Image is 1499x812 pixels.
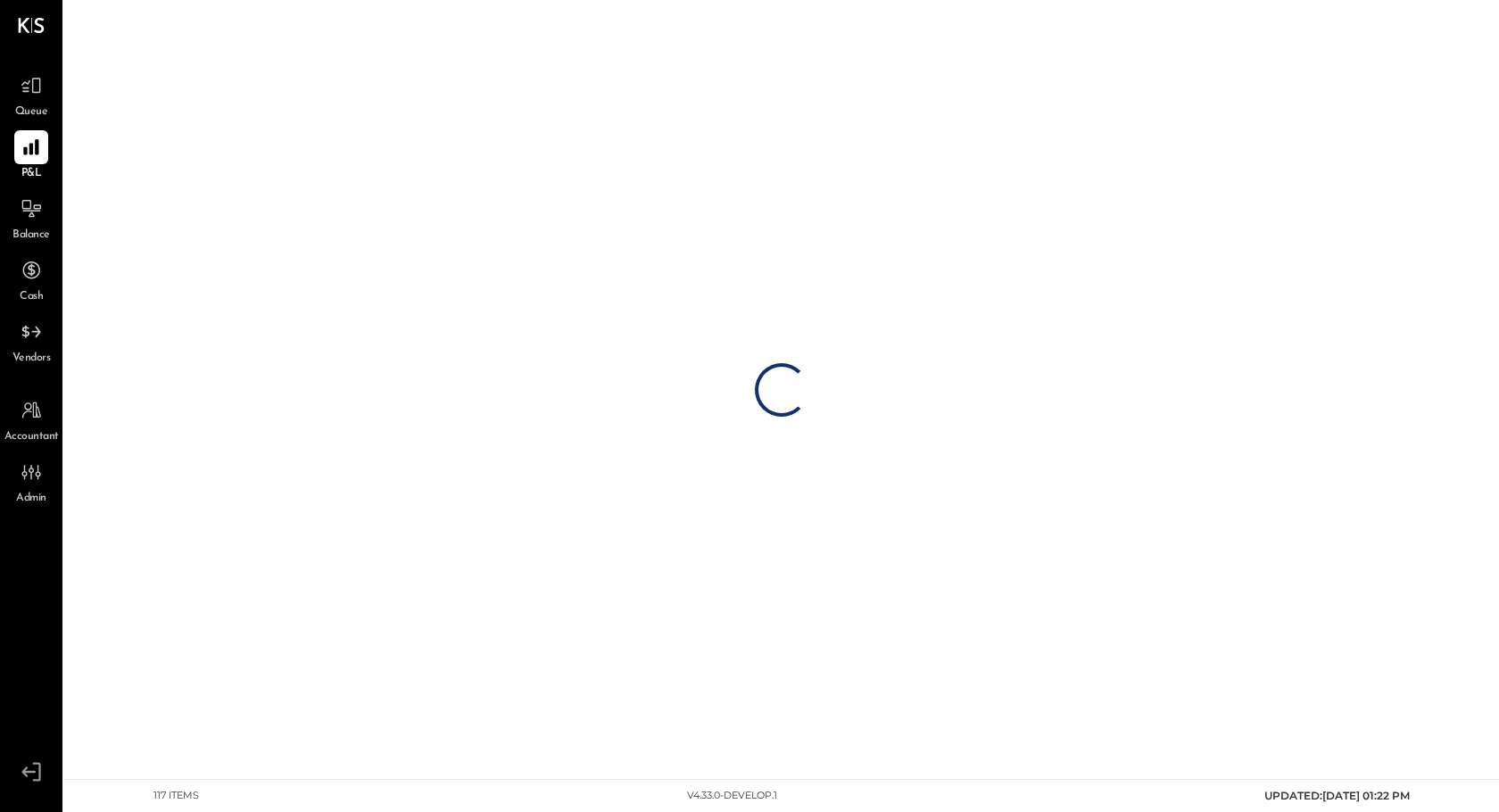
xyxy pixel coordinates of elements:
span: Balance [12,228,50,244]
span: UPDATED: [DATE] 01:22 PM [1264,789,1410,802]
span: Cash [20,289,43,305]
span: Vendors [12,351,51,367]
a: Queue [1,69,62,120]
div: 117 items [153,789,199,803]
a: Vendors [1,315,62,367]
div: v 4.33.0-develop.1 [687,789,777,803]
span: P&L [21,166,42,182]
a: Accountant [1,394,62,445]
a: P&L [1,130,62,182]
a: Admin [1,455,62,507]
a: Cash [1,253,62,305]
a: Balance [1,192,62,244]
span: Accountant [4,429,59,445]
span: Admin [16,491,46,507]
span: Queue [15,104,48,120]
